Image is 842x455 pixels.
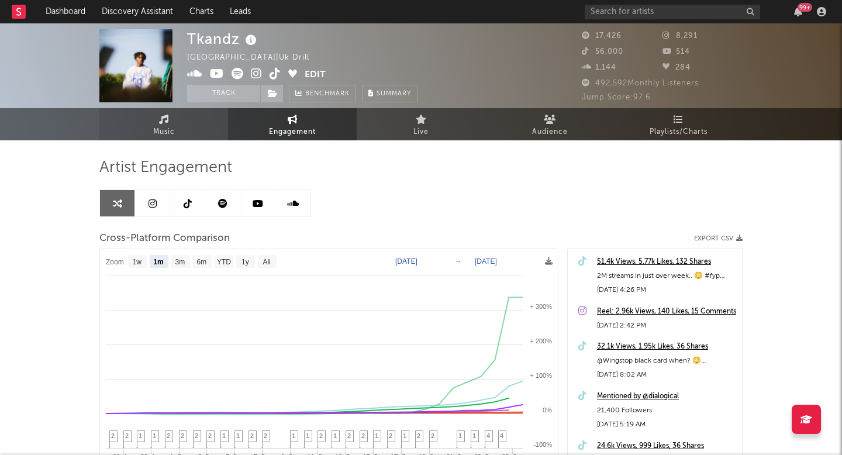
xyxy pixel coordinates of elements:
[662,32,698,40] span: 8,291
[597,354,736,368] div: @Wingstop black card when? 😳 #wingstop #editaudio #ukrap #heavenly #tkandz
[187,85,260,102] button: Track
[582,94,651,101] span: Jump Score: 97.6
[597,305,736,319] a: Reel: 2.96k Views, 140 Likes, 15 Comments
[333,432,337,439] span: 1
[543,406,552,413] text: 0%
[187,29,260,49] div: Tkandz
[305,87,350,101] span: Benchmark
[377,91,411,97] span: Summary
[99,232,230,246] span: Cross-Platform Comparison
[99,161,232,175] span: Artist Engagement
[139,432,142,439] span: 1
[582,80,699,87] span: 492,592 Monthly Listeners
[500,432,503,439] span: 4
[530,303,552,310] text: + 300%
[99,108,228,140] a: Music
[597,439,736,453] a: 24.6k Views, 999 Likes, 36 Shares
[413,125,429,139] span: Live
[222,432,226,439] span: 1
[269,125,316,139] span: Engagement
[585,5,760,19] input: Search for artists
[305,68,326,82] button: Edit
[472,432,476,439] span: 1
[486,432,490,439] span: 4
[597,389,736,404] a: Mentioned by @dialogical
[694,235,743,242] button: Export CSV
[597,269,736,283] div: 2M streams in just over week.. 😳 #fyp #editaudio #heavenly #ukrap #tkandz
[530,337,552,344] text: + 200%
[319,432,323,439] span: 2
[195,432,198,439] span: 2
[455,257,462,266] text: →
[533,441,552,448] text: -100%
[106,258,124,266] text: Zoom
[208,432,212,439] span: 2
[153,125,175,139] span: Music
[133,258,142,266] text: 1w
[485,108,614,140] a: Audience
[361,432,365,439] span: 2
[662,48,690,56] span: 514
[614,108,743,140] a: Playlists/Charts
[167,432,170,439] span: 2
[263,258,270,266] text: All
[475,257,497,266] text: [DATE]
[597,319,736,333] div: [DATE] 2:42 PM
[187,51,323,65] div: [GEOGRAPHIC_DATA] | Uk Drill
[362,85,417,102] button: Summary
[181,432,184,439] span: 2
[597,340,736,354] a: 32.1k Views, 1.95k Likes, 36 Shares
[357,108,485,140] a: Live
[532,125,568,139] span: Audience
[306,432,309,439] span: 1
[597,418,736,432] div: [DATE] 5:19 AM
[395,257,417,266] text: [DATE]
[197,258,207,266] text: 6m
[794,7,802,16] button: 99+
[236,432,240,439] span: 1
[582,48,623,56] span: 56,000
[597,255,736,269] a: 51.4k Views, 5.77k Likes, 132 Shares
[582,32,622,40] span: 17,426
[264,432,267,439] span: 2
[798,3,812,12] div: 99 +
[375,432,378,439] span: 1
[153,258,163,266] text: 1m
[250,432,254,439] span: 2
[292,432,295,439] span: 1
[597,404,736,418] div: 21,400 Followers
[597,368,736,382] div: [DATE] 8:02 AM
[597,283,736,297] div: [DATE] 4:26 PM
[289,85,356,102] a: Benchmark
[458,432,462,439] span: 1
[650,125,708,139] span: Playlists/Charts
[153,432,156,439] span: 1
[389,432,392,439] span: 2
[403,432,406,439] span: 1
[431,432,434,439] span: 2
[175,258,185,266] text: 3m
[228,108,357,140] a: Engagement
[347,432,351,439] span: 2
[417,432,420,439] span: 2
[217,258,231,266] text: YTD
[241,258,249,266] text: 1y
[530,372,552,379] text: + 100%
[125,432,129,439] span: 2
[582,64,616,71] span: 1,144
[662,64,691,71] span: 284
[111,432,115,439] span: 2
